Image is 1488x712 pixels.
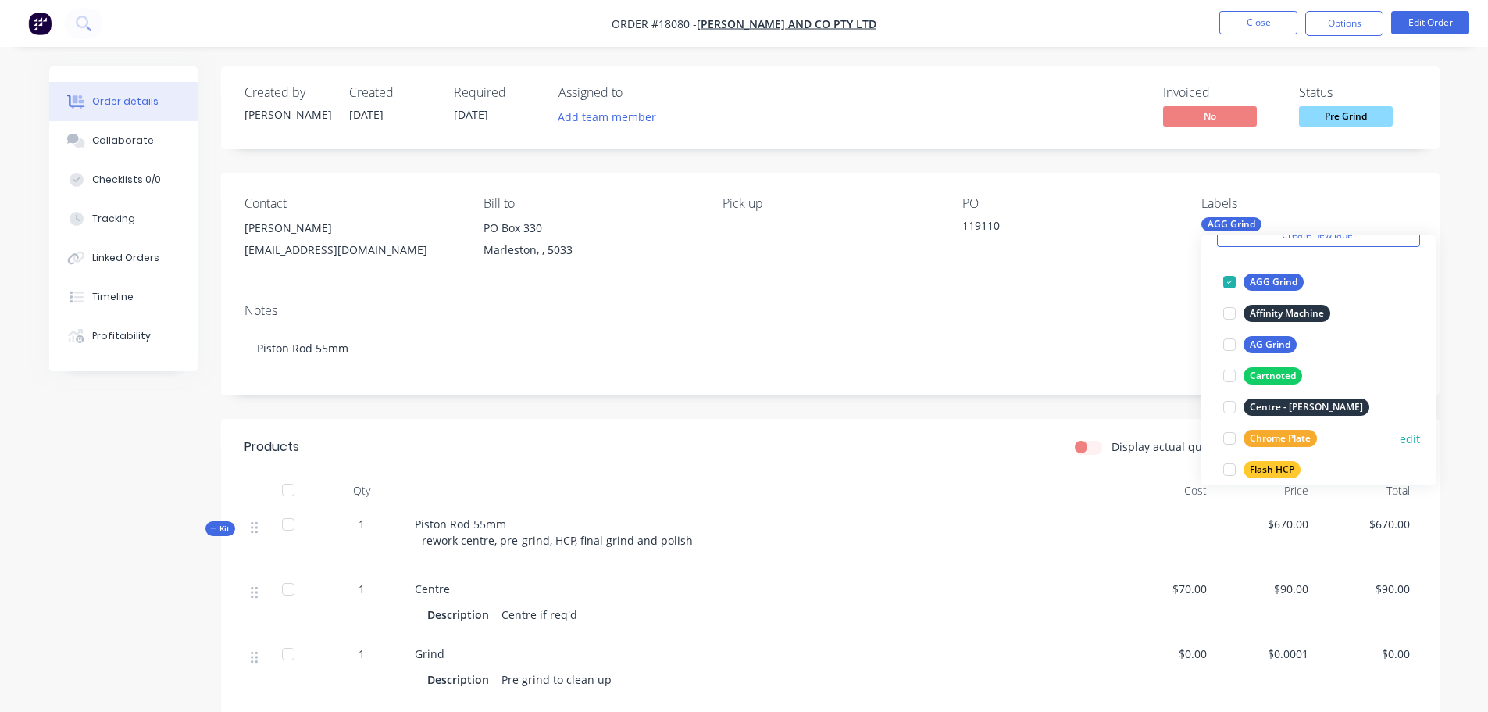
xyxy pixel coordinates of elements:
[349,107,384,122] span: [DATE]
[612,16,697,31] span: Order #18080 -
[558,106,665,127] button: Add team member
[1163,85,1280,100] div: Invoiced
[92,290,134,304] div: Timeline
[1118,581,1207,597] span: $70.00
[1299,106,1393,130] button: Pre Grind
[1219,516,1308,532] span: $670.00
[1219,646,1308,662] span: $0.0001
[1244,274,1304,291] div: AGG Grind
[92,134,154,148] div: Collaborate
[244,303,1416,318] div: Notes
[1305,11,1383,36] button: Options
[454,107,488,122] span: [DATE]
[427,668,495,691] div: Description
[1219,11,1297,34] button: Close
[1391,11,1469,34] button: Edit Order
[92,173,161,187] div: Checklists 0/0
[1118,646,1207,662] span: $0.00
[1201,196,1415,211] div: Labels
[697,16,876,31] a: [PERSON_NAME] and Co Pty Ltd
[1217,459,1307,481] button: Flash HCP
[1244,399,1369,416] div: Centre - [PERSON_NAME]
[1217,396,1376,418] button: Centre - [PERSON_NAME]
[49,160,198,199] button: Checklists 0/0
[1400,431,1420,447] button: edit
[1299,85,1416,100] div: Status
[244,106,330,123] div: [PERSON_NAME]
[495,603,583,626] div: Centre if req'd
[205,521,235,536] div: Kit
[1217,428,1323,449] button: Chrome Plate
[1321,516,1410,532] span: $670.00
[244,324,1416,372] div: Piston Rod 55mm
[1217,334,1303,356] button: AG Grind
[962,217,1158,239] div: 119110
[315,475,409,506] div: Qty
[723,196,937,211] div: Pick up
[49,199,198,238] button: Tracking
[92,251,159,265] div: Linked Orders
[244,85,330,100] div: Created by
[1163,106,1257,126] span: No
[962,196,1176,211] div: PO
[359,516,365,532] span: 1
[349,85,435,100] div: Created
[244,217,459,239] div: [PERSON_NAME]
[49,277,198,317] button: Timeline
[359,646,365,662] span: 1
[1321,646,1410,662] span: $0.00
[49,121,198,160] button: Collaborate
[244,438,299,456] div: Products
[92,329,151,343] div: Profitability
[558,85,715,100] div: Assigned to
[49,82,198,121] button: Order details
[454,85,540,100] div: Required
[484,217,698,239] div: PO Box 330
[244,217,459,267] div: [PERSON_NAME][EMAIL_ADDRESS][DOMAIN_NAME]
[1244,461,1301,478] div: Flash HCP
[1244,367,1302,385] div: Cartnoted
[1201,217,1261,231] div: AGG Grind
[1315,475,1416,506] div: Total
[92,212,135,226] div: Tracking
[549,106,664,127] button: Add team member
[1213,475,1315,506] div: Price
[1217,271,1310,293] button: AGG Grind
[484,239,698,261] div: Marleston, , 5033
[415,646,444,661] span: Grind
[1112,438,1241,455] label: Display actual quantities
[1217,302,1336,324] button: Affinity Machine
[1299,106,1393,126] span: Pre Grind
[1112,475,1213,506] div: Cost
[1321,581,1410,597] span: $90.00
[484,217,698,267] div: PO Box 330Marleston, , 5033
[359,581,365,597] span: 1
[1244,336,1297,353] div: AG Grind
[1217,224,1420,247] button: Create new label
[484,196,698,211] div: Bill to
[495,668,618,691] div: Pre grind to clean up
[244,239,459,261] div: [EMAIL_ADDRESS][DOMAIN_NAME]
[49,238,198,277] button: Linked Orders
[415,581,450,596] span: Centre
[1217,365,1308,387] button: Cartnoted
[244,196,459,211] div: Contact
[210,523,230,535] span: Kit
[1244,430,1317,447] div: Chrome Plate
[92,95,159,109] div: Order details
[49,317,198,356] button: Profitability
[427,603,495,626] div: Description
[1219,581,1308,597] span: $90.00
[1244,305,1330,322] div: Affinity Machine
[415,517,693,548] span: Piston Rod 55mm - rework centre, pre-grind, HCP, final grind and polish
[28,12,52,35] img: Factory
